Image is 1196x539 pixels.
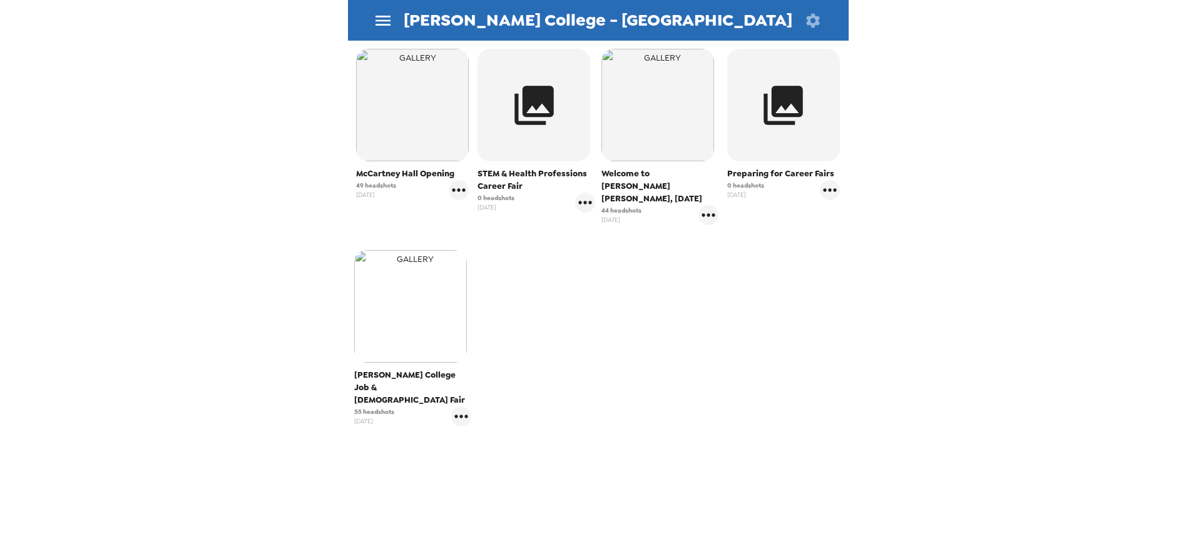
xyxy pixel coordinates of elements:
[820,180,840,200] button: gallery menu
[575,193,595,213] button: gallery menu
[478,168,595,193] span: STEM & Health Professions Career Fair
[356,168,469,180] span: McCartney Hall Opening
[727,190,764,199] span: [DATE]
[354,250,467,363] img: gallery
[356,181,396,190] span: 49 headshots
[404,12,792,29] span: [PERSON_NAME] College - [GEOGRAPHIC_DATA]
[354,369,472,406] span: [PERSON_NAME] College Job & [DEMOGRAPHIC_DATA] Fair
[727,168,840,180] span: Preparing for Career Fairs
[727,181,764,190] span: 0 headshots
[478,203,514,212] span: [DATE]
[356,49,469,161] img: gallery
[356,190,396,199] span: [DATE]
[601,168,719,205] span: Welcome to [PERSON_NAME] [PERSON_NAME], [DATE]
[601,49,714,161] img: gallery
[601,206,641,215] span: 44 headshots
[601,215,641,224] span: [DATE]
[451,406,471,426] button: gallery menu
[478,193,514,203] span: 0 headshots
[354,407,394,416] span: 55 headshots
[354,416,394,426] span: [DATE]
[698,205,718,225] button: gallery menu
[449,180,469,200] button: gallery menu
